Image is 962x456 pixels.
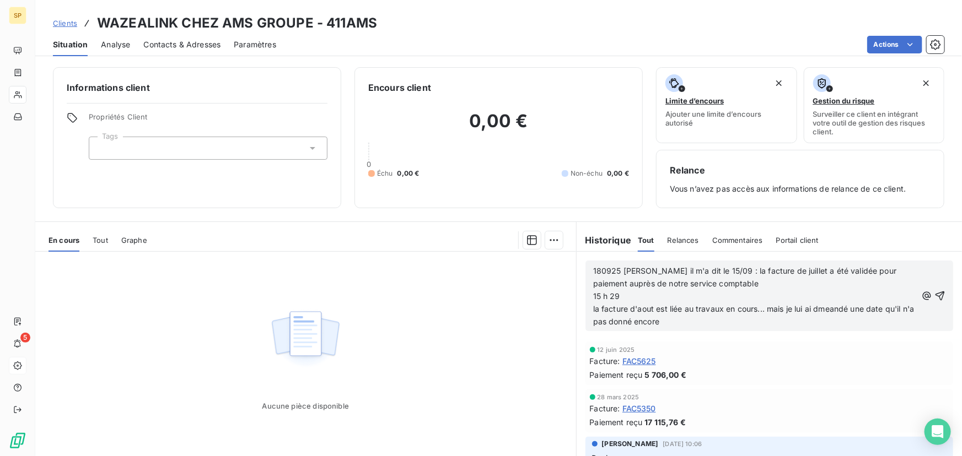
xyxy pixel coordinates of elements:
span: 17 115,76 € [645,416,686,428]
h6: Encours client [368,81,431,94]
h6: Relance [670,164,931,177]
span: 28 mars 2025 [598,394,639,400]
span: Analyse [101,39,130,50]
span: [PERSON_NAME] [602,439,659,449]
span: Échu [377,169,393,178]
span: Surveiller ce client en intégrant votre outil de gestion des risques client. [813,110,936,136]
span: 5 [20,333,30,343]
span: FAC5350 [622,403,656,414]
span: FAC5625 [622,355,656,367]
span: Facture : [590,355,620,367]
span: Graphe [121,236,147,245]
span: Situation [53,39,88,50]
span: la facture d'aout est liée au travaux en cours... mais je lui ai dmeandé une date qu'il n'a pas d... [593,304,917,326]
span: 0 [367,160,371,169]
a: Clients [53,18,77,29]
img: Empty state [270,305,341,373]
span: Tout [638,236,654,245]
span: Aucune pièce disponible [262,401,349,410]
span: 180925 [PERSON_NAME] il m'a dit le 15/09 : la facture de juillet a été validée pour paiement aupr... [593,266,899,288]
button: Actions [867,36,922,53]
span: Non-échu [571,169,603,178]
span: Clients [53,19,77,28]
span: Limite d’encours [665,96,724,105]
span: 0,00 € [397,169,420,178]
span: Contacts & Adresses [143,39,221,50]
div: Vous n’avez pas accès aux informations de relance de ce client. [670,164,931,194]
img: Logo LeanPay [9,432,26,449]
div: SP [9,7,26,24]
span: Commentaires [712,236,763,245]
h3: WAZEALINK CHEZ AMS GROUPE - 411AMS [97,13,377,33]
span: 0,00 € [607,169,629,178]
span: 15 h 29 [593,291,620,301]
h2: 0,00 € [368,110,629,143]
input: Ajouter une valeur [98,143,107,153]
span: En cours [49,236,79,245]
span: [DATE] 10:06 [663,441,702,447]
button: Gestion du risqueSurveiller ce client en intégrant votre outil de gestion des risques client. [804,67,945,143]
span: Propriétés Client [89,112,327,128]
span: Paramètres [234,39,276,50]
span: Paiement reçu [590,369,643,381]
button: Limite d’encoursAjouter une limite d’encours autorisé [656,67,797,143]
div: Open Intercom Messenger [925,419,951,445]
span: 5 706,00 € [645,369,687,381]
span: Portail client [776,236,819,245]
span: Tout [93,236,108,245]
span: Facture : [590,403,620,414]
h6: Historique [577,234,632,247]
span: Paiement reçu [590,416,643,428]
h6: Informations client [67,81,327,94]
span: Relances [668,236,699,245]
span: 12 juin 2025 [598,346,635,353]
span: Ajouter une limite d’encours autorisé [665,110,788,127]
span: Gestion du risque [813,96,875,105]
